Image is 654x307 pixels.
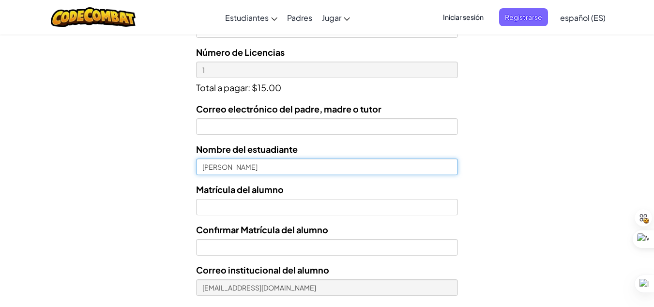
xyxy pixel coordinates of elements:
label: Correo electrónico del padre, madre o tutor [196,102,381,116]
a: Estudiantes [220,4,282,31]
label: Correo institucional del alumno [196,263,329,277]
img: CodeCombat logo [51,7,136,27]
label: Confirmar Matrícula del alumno [196,223,328,237]
a: español (ES) [555,4,610,31]
p: Total a pagar: $15.00 [196,78,457,95]
button: Registrarse [499,8,548,26]
a: Padres [282,4,317,31]
label: Número de Licencias [196,45,285,59]
span: español (ES) [560,13,606,23]
a: Jugar [317,4,355,31]
button: Iniciar sesión [437,8,489,26]
label: Matrícula del alumno [196,182,284,196]
span: Estudiantes [225,13,269,23]
span: Jugar [322,13,341,23]
label: Nombre del estuadiante [196,142,298,156]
